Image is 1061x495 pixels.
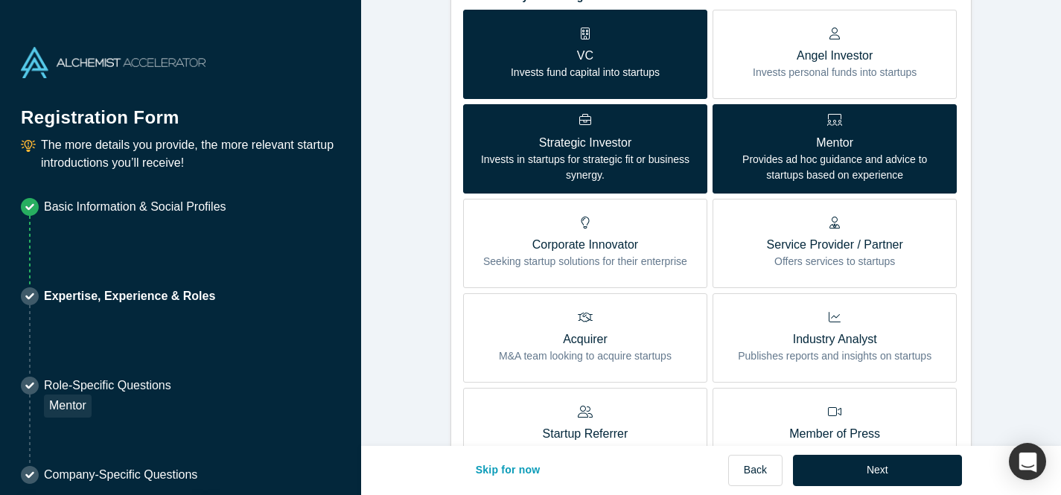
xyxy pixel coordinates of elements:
p: Strategic Investor [474,134,696,152]
p: Invests fund capital into startups [511,65,660,80]
h1: Registration Form [21,89,340,131]
p: Industry Analyst [738,330,931,348]
p: Role-Specific Questions [44,377,171,395]
p: Offers services to startups [767,254,903,269]
p: Publishes reports and insights on startups [738,348,931,364]
p: Corporate Innovator [483,236,687,254]
p: Acquirer [499,330,672,348]
p: Company-Specific Questions [44,466,197,484]
button: Next [793,455,962,486]
p: Member of Press [787,425,882,443]
p: VC [511,47,660,65]
p: Expertise, Experience & Roles [44,287,215,305]
p: Refers founders to Alchemist [518,443,651,459]
p: Basic Information & Social Profiles [44,198,226,216]
p: M&A team looking to acquire startups [499,348,672,364]
p: Invests in startups for strategic fit or business synergy. [474,152,696,183]
img: Alchemist Accelerator Logo [21,47,205,78]
p: Angel Investor [753,47,917,65]
p: Covers startup news [787,443,882,459]
div: Mentor [44,395,92,418]
p: Startup Referrer [518,425,651,443]
p: Mentor [724,134,946,152]
p: Seeking startup solutions for their enterprise [483,254,687,269]
p: Service Provider / Partner [767,236,903,254]
p: Provides ad hoc guidance and advice to startups based on experience [724,152,946,183]
p: The more details you provide, the more relevant startup introductions you’ll receive! [41,136,340,172]
p: Invests personal funds into startups [753,65,917,80]
button: Back [728,455,783,486]
button: Skip for now [460,455,556,486]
